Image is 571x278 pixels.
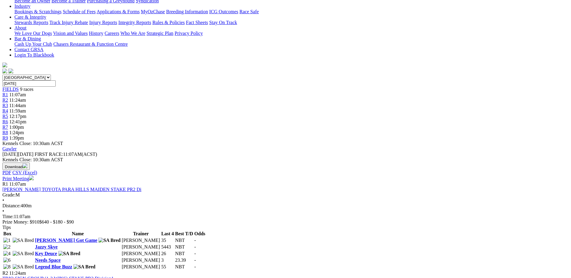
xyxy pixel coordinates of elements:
[97,9,140,14] a: Applications & Forms
[161,264,174,270] td: 55
[2,63,7,67] img: logo-grsa-white.png
[2,103,8,108] span: R3
[2,170,569,175] div: Download
[2,203,569,209] div: 400m
[122,264,160,270] td: [PERSON_NAME]
[175,244,194,250] td: NBT
[35,244,57,249] a: Jazzy Skye
[2,170,11,175] a: PDF
[13,251,34,256] img: SA Bred
[2,152,18,157] span: [DATE]
[9,135,24,141] span: 1:39pm
[2,135,8,141] a: R9
[2,192,569,198] div: M
[3,231,11,236] span: Box
[194,244,196,249] span: -
[2,92,8,97] a: R1
[122,237,160,243] td: [PERSON_NAME]
[29,175,34,180] img: printer.svg
[2,225,11,230] span: Tips
[122,251,160,257] td: [PERSON_NAME]
[209,20,237,25] a: Stay On Track
[9,119,26,124] span: 12:41pm
[9,114,26,119] span: 12:17pm
[53,42,128,47] a: Chasers Restaurant & Function Centre
[2,119,8,124] a: R6
[175,31,203,36] a: Privacy Policy
[35,251,57,256] a: Key Deuce
[175,237,194,243] td: NBT
[2,157,569,162] div: Kennels Close: 10:30am ACST
[2,87,19,92] a: FIELDS
[2,125,8,130] a: R7
[2,146,17,151] a: Gawler
[49,20,88,25] a: Track Injury Rebate
[161,244,174,250] td: 5443
[2,114,8,119] span: R5
[9,103,26,108] span: 11:44am
[23,163,27,168] img: download.svg
[14,9,569,14] div: Industry
[20,87,33,92] span: 9 races
[122,244,160,250] td: [PERSON_NAME]
[14,20,569,25] div: Care & Integrity
[186,20,208,25] a: Fact Sheets
[2,203,20,208] span: Distance:
[2,130,8,135] span: R8
[2,108,8,113] span: R4
[39,219,74,224] span: $640 - $180 - $90
[9,270,26,276] span: 11:24am
[14,4,30,9] a: Industry
[14,20,48,25] a: Stewards Reports
[175,257,194,263] td: 23.39
[3,264,11,270] img: 8
[161,257,174,263] td: 3
[209,9,238,14] a: ICG Outcomes
[2,152,33,157] span: [DATE]
[58,251,80,256] img: SA Bred
[12,170,37,175] a: CSV (Excel)
[35,231,121,237] th: Name
[35,258,61,263] a: Needs Space
[14,47,43,52] a: Contact GRSA
[9,92,26,97] span: 11:07am
[35,152,97,157] span: 11:07AM(ACST)
[2,198,4,203] span: •
[175,251,194,257] td: NBT
[175,231,194,237] th: Best T/D
[2,97,8,103] a: R2
[9,130,24,135] span: 1:24pm
[14,42,569,47] div: Bar & Dining
[2,181,8,187] span: R1
[14,9,61,14] a: Bookings & Scratchings
[14,52,54,57] a: Login To Blackbook
[141,9,165,14] a: MyOzChase
[9,125,24,130] span: 1:00pm
[2,214,14,219] span: Time:
[73,264,95,270] img: SA Bred
[35,264,72,269] a: Legend Blue Buzz
[14,14,46,20] a: Care & Integrity
[152,20,185,25] a: Rules & Policies
[2,270,8,276] span: R2
[9,108,26,113] span: 11:59am
[2,69,7,73] img: facebook.svg
[194,258,196,263] span: -
[194,238,196,243] span: -
[194,251,196,256] span: -
[122,231,160,237] th: Trainer
[53,31,88,36] a: Vision and Values
[2,209,4,214] span: •
[3,244,11,250] img: 2
[194,264,196,269] span: -
[14,25,26,30] a: About
[194,231,206,237] th: Odds
[89,20,117,25] a: Injury Reports
[147,31,173,36] a: Strategic Plan
[2,192,16,197] span: Grade:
